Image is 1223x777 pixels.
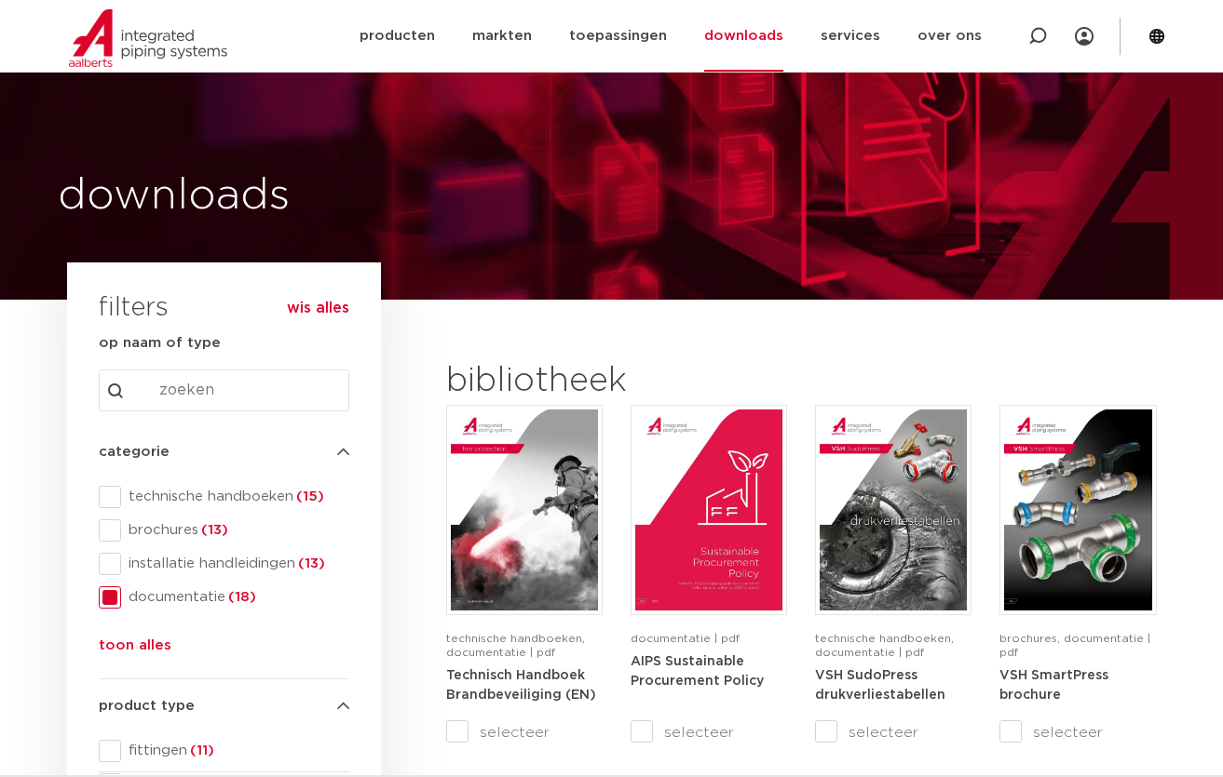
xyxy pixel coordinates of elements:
label: selecteer [999,721,1156,744]
button: toon alles [99,635,171,664]
img: VSH-SudoPress_A4PLT_5007706_2024-2.0_NL-pdf.jpg [820,409,967,610]
span: (18) [225,590,256,604]
span: technische handboeken, documentatie | pdf [446,633,585,658]
span: (13) [198,523,228,537]
span: technische handboeken [121,488,349,506]
img: FireProtection_A4TM_5007915_2025_2.0_EN-pdf.jpg [451,409,598,610]
span: brochures [121,521,349,540]
label: selecteer [631,721,787,744]
div: installatie handleidingen(13) [99,553,349,575]
h3: filters [99,287,169,331]
img: VSH-SmartPress_A4Brochure-5008016-2023_2.0_NL-pdf.jpg [1004,409,1151,610]
a: AIPS Sustainable Procurement Policy [631,654,764,689]
span: (13) [295,556,325,570]
h1: downloads [58,167,603,226]
img: Aips_A4Sustainable-Procurement-Policy_5011446_EN-pdf.jpg [635,409,782,610]
span: documentatie | pdf [631,633,740,644]
span: (11) [187,744,214,757]
span: documentatie [121,588,349,607]
span: technische handboeken, documentatie | pdf [815,633,954,658]
h4: categorie [99,441,349,463]
strong: op naam of type [99,336,221,350]
span: (15) [293,489,324,503]
span: brochures, documentatie | pdf [999,633,1150,658]
div: fittingen(11) [99,740,349,762]
h4: product type [99,695,349,717]
a: Technisch Handboek Brandbeveiliging (EN) [446,668,596,703]
label: selecteer [446,721,603,744]
div: technische handboeken(15) [99,486,349,508]
button: wis alles [287,299,349,317]
div: documentatie(18) [99,586,349,609]
label: selecteer [815,721,972,744]
div: brochures(13) [99,519,349,542]
span: installatie handleidingen [121,555,349,573]
a: VSH SudoPress drukverliestabellen [815,668,945,703]
h2: bibliotheek [446,359,778,404]
a: VSH SmartPress brochure [999,668,1108,703]
strong: AIPS Sustainable Procurement Policy [631,655,764,689]
span: fittingen [121,742,349,760]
